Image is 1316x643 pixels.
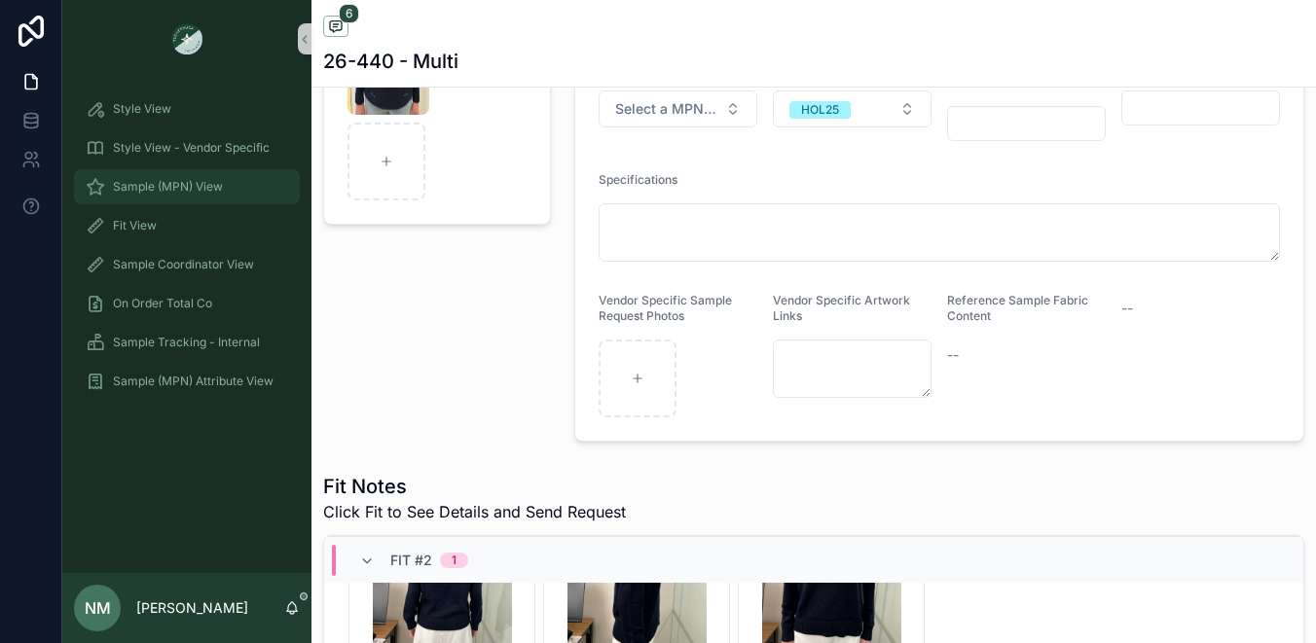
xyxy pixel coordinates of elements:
[113,218,157,233] span: Fit View
[1121,299,1133,318] span: --
[599,293,732,323] span: Vendor Specific Sample Request Photos
[74,247,300,282] a: Sample Coordinator View
[85,596,111,620] span: NM
[74,169,300,204] a: Sample (MPN) View
[74,208,300,243] a: Fit View
[947,293,1088,323] span: Reference Sample Fabric Content
[62,78,311,424] div: scrollable content
[113,296,212,311] span: On Order Total Co
[113,335,260,350] span: Sample Tracking - Internal
[947,345,959,365] span: --
[615,99,717,119] span: Select a MPN LEVEL ORDER MONTH
[74,325,300,360] a: Sample Tracking - Internal
[74,130,300,165] a: Style View - Vendor Specific
[113,257,254,272] span: Sample Coordinator View
[136,598,248,618] p: [PERSON_NAME]
[599,90,757,127] button: Select Button
[390,551,432,570] span: Fit #2
[74,91,300,126] a: Style View
[773,293,910,323] span: Vendor Specific Artwork Links
[323,473,626,500] h1: Fit Notes
[171,23,202,54] img: App logo
[773,90,932,127] button: Select Button
[599,172,677,187] span: Specifications
[801,101,839,119] div: HOL25
[323,48,458,75] h1: 26-440 - Multi
[113,179,223,195] span: Sample (MPN) View
[74,286,300,321] a: On Order Total Co
[74,364,300,399] a: Sample (MPN) Attribute View
[323,500,626,523] span: Click Fit to See Details and Send Request
[339,4,359,23] span: 6
[452,553,457,568] div: 1
[113,101,171,117] span: Style View
[323,16,348,40] button: 6
[113,140,270,156] span: Style View - Vendor Specific
[113,374,274,389] span: Sample (MPN) Attribute View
